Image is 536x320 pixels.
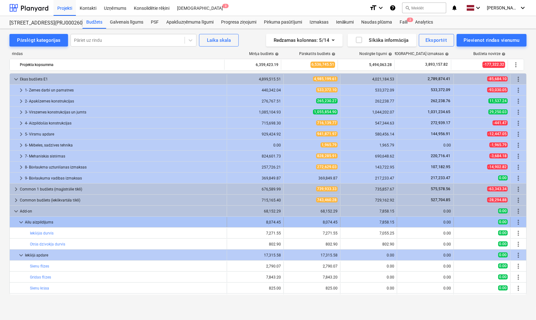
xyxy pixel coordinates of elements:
span: 575,578.56 [430,187,451,191]
div: 533,372.09 [343,88,394,92]
div: Projekta kopsumma [20,60,222,70]
button: Pārslēgt kategorijas [9,34,68,47]
div: Budžets [83,16,106,29]
i: Zināšanu pamats [390,4,396,12]
div: Analytics [411,16,437,29]
span: 0.00 [498,285,508,290]
span: -1,965.79 [489,142,508,147]
div: Izmaksas [306,16,332,29]
span: -14,902.82 [487,164,508,169]
a: Galvenais līgums [106,16,147,29]
div: 0.00 [343,275,394,279]
div: Eksportēt [426,36,447,44]
span: Vairāk darbību [515,119,522,127]
span: 2,789,874.41 [427,77,451,81]
div: Ēkas budžets E1 [20,74,224,84]
span: -85,684.10 [487,76,508,81]
div: 824,601.73 [230,154,281,158]
div: 0.00 [400,242,451,246]
div: 143,722.95 [343,165,394,169]
span: keyboard_arrow_right [17,108,25,116]
span: 941,871.97 [316,131,338,136]
div: 4,021,184.53 [343,77,394,81]
div: Progresa ziņojumi [217,16,260,29]
span: 739,933.33 [316,186,338,191]
span: keyboard_arrow_right [17,174,25,182]
div: 17,315.58 [286,253,338,257]
span: 220,716.41 [430,154,451,158]
div: 690,648.62 [343,154,394,158]
span: -12,447.05 [487,131,508,136]
span: 0.00 [498,263,508,268]
div: 3- Virszemes konstrukcijas un jumts [25,107,224,117]
button: Redzamas kolonnas:5/14 [266,34,343,47]
span: keyboard_arrow_right [17,130,25,138]
a: PSF [147,16,163,29]
div: Faili [396,16,411,29]
span: Vairāk darbību [515,185,522,193]
a: Naudas plūsma [358,16,396,29]
span: keyboard_arrow_down [12,75,20,83]
div: 5- Virsmu apdare [25,129,224,139]
div: 1- Zemes darbi un pamatnes [25,85,224,95]
div: 1,965.79 [343,143,394,147]
div: rindas [9,52,225,56]
span: [PERSON_NAME] [487,5,518,10]
div: Pārslēgt kategorijas [17,36,60,44]
span: 3,893,157.82 [425,62,448,67]
div: 1,085,104.93 [230,110,281,114]
a: Ienākumi [332,16,358,29]
span: Vairāk darbību [515,251,522,259]
button: Eksportēt [419,34,454,47]
div: Add-on [20,206,224,216]
div: 0.00 [400,209,451,213]
span: keyboard_arrow_down [12,207,20,215]
div: 547,344.63 [343,121,394,125]
div: Common 1 budžets (maģistrālie tīkli) [20,184,224,194]
div: 0.00 [400,275,451,279]
span: 272,939.17 [430,121,451,125]
div: Apakšuzņēmuma līgumi [163,16,217,29]
div: 68,152.29 [286,209,338,213]
span: 0.00 [498,219,508,224]
i: keyboard_arrow_down [474,4,482,12]
span: 1,031,234.65 [427,110,451,114]
div: 2- Apakšzemes konstrukcijas [25,96,224,106]
div: 257,726.21 [230,165,281,169]
div: Mērķa budžets [249,52,279,56]
div: 0.00 [400,143,451,147]
span: Vairāk darbību [515,273,522,281]
span: 107,182.95 [430,165,451,169]
div: 1,044,202.07 [343,110,394,114]
div: 802.90 [343,242,394,246]
div: 825.00 [230,286,281,290]
i: notifications [451,4,458,12]
div: 2,790.07 [230,264,281,268]
span: -28,294.88 [487,197,508,202]
span: 1,055,854.90 [313,109,338,114]
span: Vairāk darbību [515,75,522,83]
span: help [330,52,335,56]
span: Vairāk darbību [515,196,522,204]
a: Sienu flīzes [30,264,49,268]
div: 580,456.14 [343,132,394,136]
span: Vairāk darbību [515,218,522,226]
span: 2 [407,18,413,22]
div: 7,055.25 [343,231,394,235]
div: 0.00 [343,264,394,268]
div: 369,849.87 [230,176,281,180]
div: 8,074.45 [230,220,281,224]
span: keyboard_arrow_right [17,141,25,149]
span: -63,343.34 [487,186,508,191]
div: 7,271.55 [286,231,338,235]
span: search [405,5,410,10]
span: help [444,52,449,56]
div: 929,424.92 [230,132,281,136]
span: Vairāk darbību [515,86,522,94]
div: 9- Būvlaukuma vadības izmaksas [25,173,224,183]
div: 7,858.15 [343,209,394,213]
div: 68,152.29 [230,209,281,213]
div: 715,165.40 [230,198,281,202]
